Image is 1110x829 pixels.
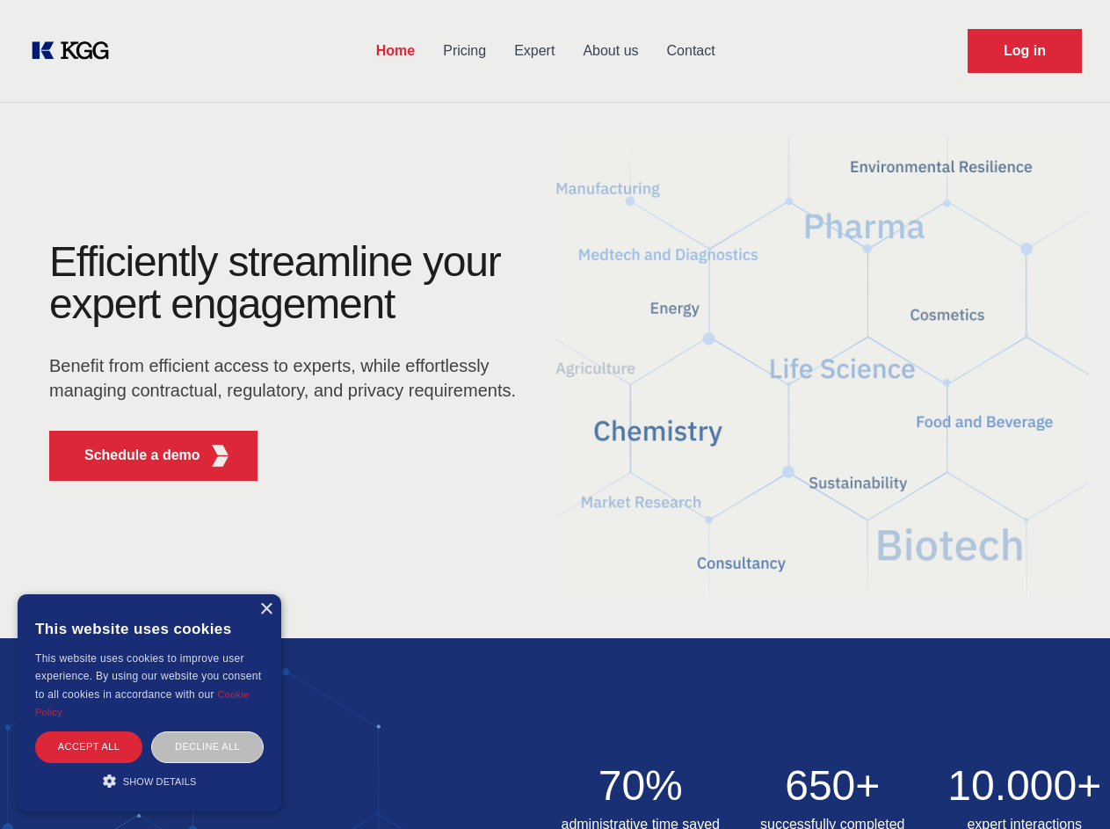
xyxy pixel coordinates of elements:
a: Contact [653,28,729,74]
div: This website uses cookies [35,607,264,650]
span: Show details [123,776,197,787]
h2: 650+ [747,765,918,807]
a: Request Demo [968,29,1082,73]
button: Schedule a demoKGG Fifth Element RED [49,431,258,481]
a: Home [362,28,429,74]
a: Cookie Policy [35,689,250,717]
img: KGG Fifth Element RED [209,445,231,467]
div: Decline all [151,731,264,762]
div: Close [259,603,272,616]
h1: Efficiently streamline your expert engagement [49,241,527,325]
h2: 70% [555,765,727,807]
p: Schedule a demo [84,445,200,466]
a: Pricing [429,28,500,74]
span: This website uses cookies to improve user experience. By using our website you consent to all coo... [35,652,261,701]
p: Benefit from efficient access to experts, while effortlessly managing contractual, regulatory, an... [49,353,527,403]
a: About us [569,28,652,74]
div: Accept all [35,731,142,762]
img: KGG Fifth Element RED [555,114,1090,621]
a: Expert [500,28,569,74]
a: KOL Knowledge Platform: Talk to Key External Experts (KEE) [28,37,123,65]
div: Show details [35,772,264,789]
